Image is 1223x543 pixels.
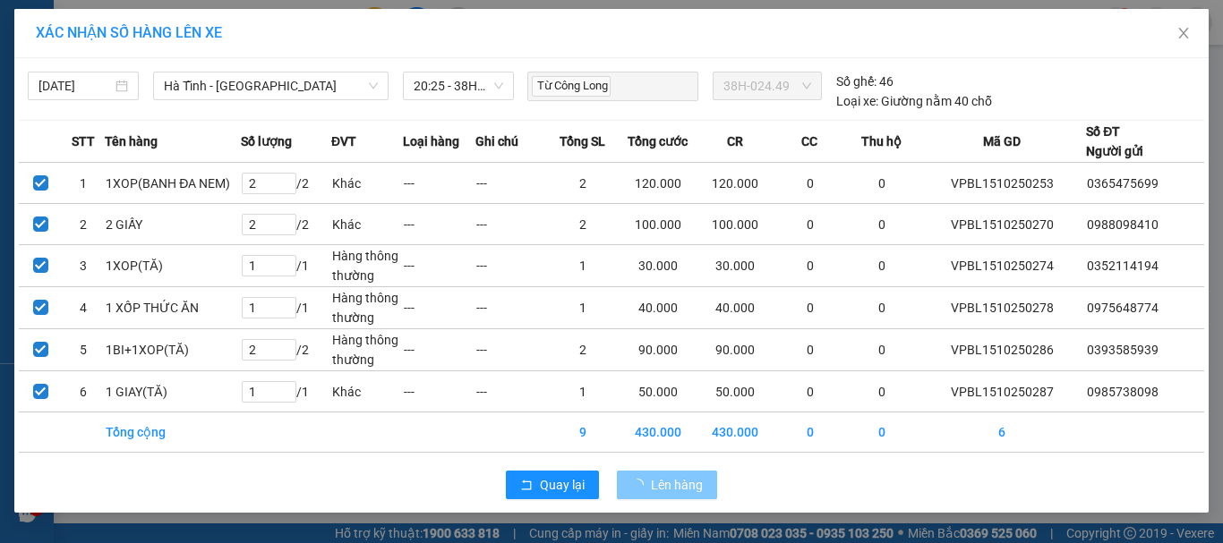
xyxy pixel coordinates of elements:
td: --- [475,163,547,204]
b: GỬI : VP [GEOGRAPHIC_DATA] [22,130,267,190]
td: --- [403,371,475,412]
td: 50.000 [619,371,697,412]
span: Tên hàng [105,132,158,151]
div: Giường nằm 40 chỗ [836,91,992,111]
span: close [1176,26,1191,40]
td: 4 [62,287,105,329]
td: VPBL1510250253 [918,163,1086,204]
td: VPBL1510250270 [918,204,1086,245]
span: ĐVT [331,132,356,151]
span: CC [801,132,817,151]
td: / 2 [241,204,331,245]
span: STT [72,132,95,151]
td: 120.000 [619,163,697,204]
span: Loại hàng [403,132,459,151]
td: 6 [918,412,1086,453]
td: 6 [62,371,105,412]
td: 1BI+1XOP(TĂ) [105,329,241,371]
span: Lên hàng [651,475,703,495]
td: / 2 [241,163,331,204]
td: 1XOP(TĂ) [105,245,241,287]
span: loading [631,479,651,491]
span: Mã GD [983,132,1021,151]
span: 0365475699 [1087,176,1159,191]
td: --- [403,204,475,245]
td: 40.000 [619,287,697,329]
button: Close [1159,9,1209,59]
td: 120.000 [697,163,774,204]
img: logo.jpg [22,22,112,112]
td: 0 [774,245,846,287]
div: 46 [836,72,894,91]
td: / 2 [241,329,331,371]
td: 1 [62,163,105,204]
td: --- [475,204,547,245]
td: --- [403,245,475,287]
td: 2 [547,329,619,371]
td: 0 [846,204,918,245]
span: Từ Công Long [532,76,611,97]
td: 90.000 [619,329,697,371]
span: Số lượng [241,132,292,151]
td: --- [475,245,547,287]
span: Tổng SL [560,132,605,151]
td: 0 [774,204,846,245]
td: 0 [774,371,846,412]
span: 0975648774 [1087,301,1159,315]
input: 15/10/2025 [38,76,112,96]
td: --- [403,287,475,329]
td: 50.000 [697,371,774,412]
td: 100.000 [619,204,697,245]
td: --- [403,163,475,204]
td: 1 [547,371,619,412]
td: --- [403,329,475,371]
td: 5 [62,329,105,371]
td: VPBL1510250286 [918,329,1086,371]
td: 0 [846,371,918,412]
span: Loại xe: [836,91,878,111]
span: Quay lại [540,475,585,495]
td: Hàng thông thường [331,287,403,329]
button: Lên hàng [617,471,717,499]
span: 0985738098 [1087,385,1159,399]
td: 1 GIAY(TĂ) [105,371,241,412]
td: / 1 [241,245,331,287]
td: 2 GIẤY [105,204,241,245]
button: rollbackQuay lại [506,471,599,499]
td: 1 [547,287,619,329]
td: 0 [774,412,846,453]
td: 1XOP(BANH ĐA NEM) [105,163,241,204]
td: 0 [846,412,918,453]
td: 0 [774,163,846,204]
span: Hà Tĩnh - Hà Nội [164,72,378,99]
td: Hàng thông thường [331,329,403,371]
td: VPBL1510250287 [918,371,1086,412]
td: Hàng thông thường [331,245,403,287]
td: 1 XỐP THỨC ĂN [105,287,241,329]
td: 30.000 [619,245,697,287]
span: 20:25 - 38H-024.49 [414,72,503,99]
span: rollback [520,479,533,493]
td: 0 [846,163,918,204]
span: XÁC NHẬN SỐ HÀNG LÊN XE [36,24,222,41]
span: 38H-024.49 [723,72,811,99]
td: Khác [331,371,403,412]
td: 2 [547,163,619,204]
td: 40.000 [697,287,774,329]
span: Ghi chú [475,132,518,151]
span: Tổng cước [628,132,688,151]
td: VPBL1510250278 [918,287,1086,329]
td: 0 [774,329,846,371]
span: down [368,81,379,91]
li: Cổ Đạm, xã [GEOGRAPHIC_DATA], [GEOGRAPHIC_DATA] [167,44,748,66]
td: 0 [846,329,918,371]
td: 30.000 [697,245,774,287]
td: 2 [62,204,105,245]
td: --- [475,329,547,371]
td: 90.000 [697,329,774,371]
td: Khác [331,163,403,204]
span: 0988098410 [1087,217,1159,232]
td: 0 [846,245,918,287]
span: Thu hộ [861,132,902,151]
td: 430.000 [619,412,697,453]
